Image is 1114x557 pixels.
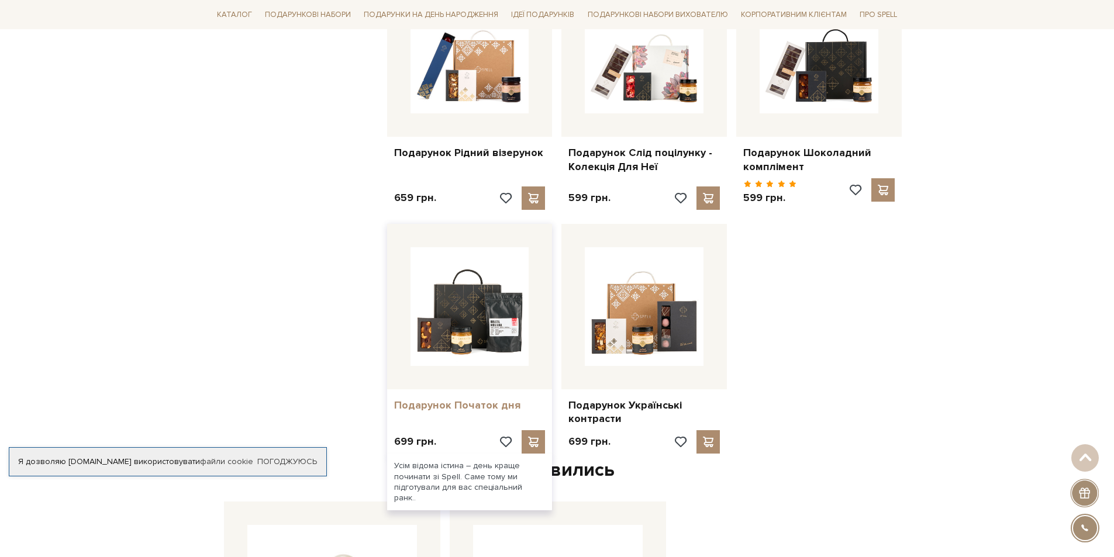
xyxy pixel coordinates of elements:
a: Корпоративним клієнтам [736,5,851,25]
a: Подарункові набори вихователю [583,5,733,25]
a: Подарунок Українські контрасти [568,399,720,426]
a: файли cookie [200,456,253,466]
a: Подарунок Рідний візерунок [394,146,546,160]
a: Погоджуюсь [257,456,317,467]
div: Ви дивились [219,458,895,483]
a: Подарунок Слід поцілунку - Колекція Для Неї [568,146,720,174]
a: Подарункові набори [260,6,356,24]
p: 599 грн. [743,191,796,205]
a: Каталог [212,6,257,24]
a: Подарунки на День народження [359,6,503,24]
a: Ідеї подарунків [506,6,579,24]
p: 699 грн. [394,435,436,448]
a: Про Spell [855,6,902,24]
div: Усім відома істина – день краще починати зі Spell. Саме тому ми підготували для вас спеціальний р... [387,454,553,510]
p: 599 грн. [568,191,611,205]
a: Подарунок Початок дня [394,399,546,412]
a: Подарунок Шоколадний комплімент [743,146,895,174]
div: Я дозволяю [DOMAIN_NAME] використовувати [9,456,326,467]
p: 699 грн. [568,435,611,448]
p: 659 грн. [394,191,436,205]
